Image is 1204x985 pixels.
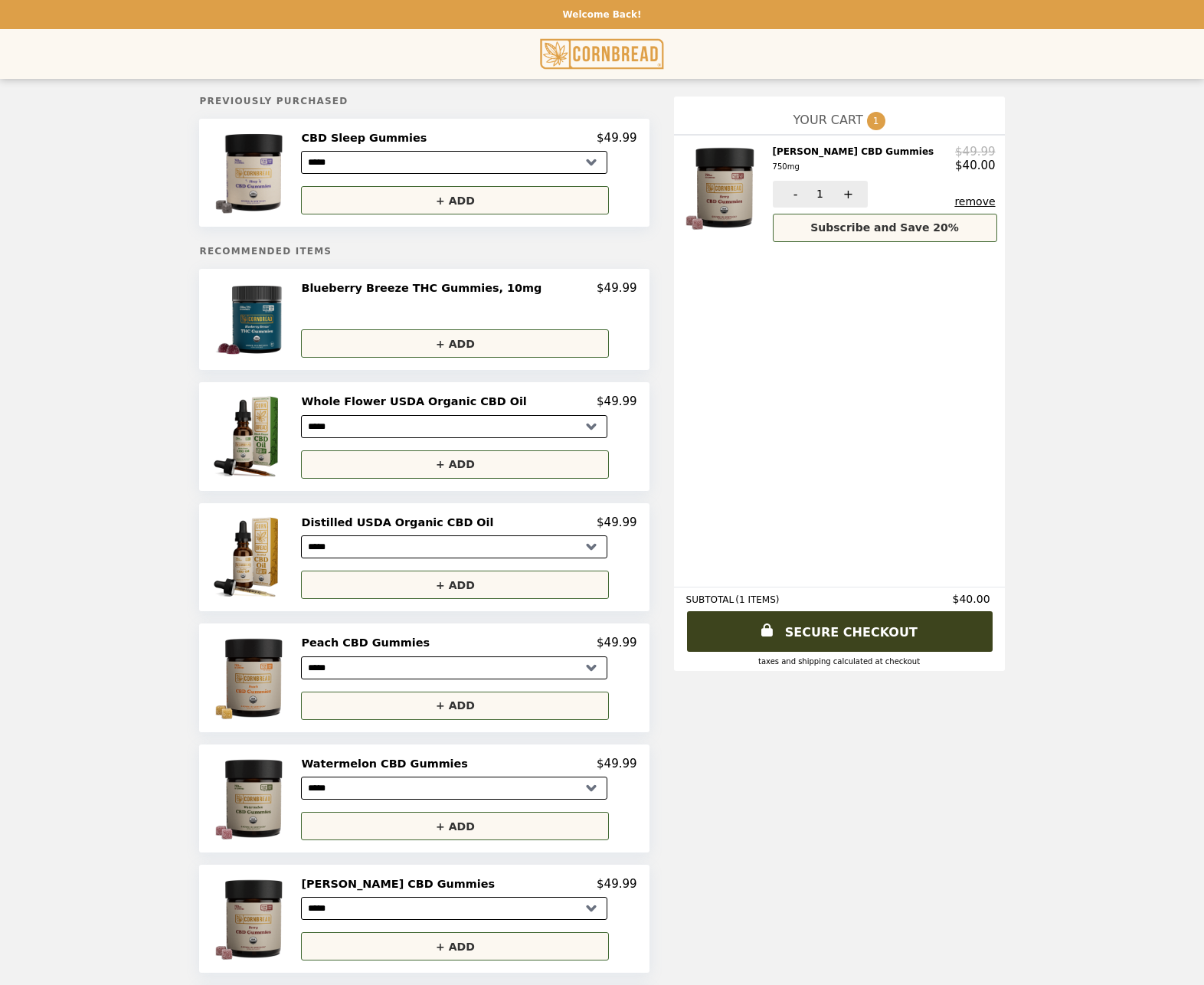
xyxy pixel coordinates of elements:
[773,181,815,208] button: -
[301,151,607,174] select: Select a product variant
[199,96,649,106] h5: Previously Purchased
[687,611,993,652] a: SECURE CHECKOUT
[773,214,997,242] button: Subscribe and Save 20%
[211,757,298,840] img: Watermelon CBD Gummies
[954,195,995,208] button: remove
[735,594,779,605] span: ( 1 ITEMS )
[211,636,298,719] img: Peach CBD Gummies
[301,932,609,960] button: + ADD
[301,394,532,408] h2: Whole Flower USDA Organic CBD Oil
[597,636,637,650] p: $49.99
[597,877,637,891] p: $49.99
[597,515,637,529] p: $49.99
[686,657,993,666] div: Taxes and Shipping calculated at checkout
[597,394,637,408] p: $49.99
[301,450,609,479] button: + ADD
[211,877,298,960] img: Berry CBD Gummies
[211,515,298,599] img: Distilled USDA Organic CBD Oil
[773,160,934,174] div: 750mg
[955,145,996,159] p: $49.99
[301,131,433,145] h2: CBD Sleep Gummies
[214,281,295,358] img: Blueberry Breeze THC Gummies, 10mg
[597,281,637,295] p: $49.99
[562,9,641,20] p: Welcome Back!
[867,112,885,130] span: 1
[826,181,868,208] button: +
[301,329,609,358] button: + ADD
[301,281,548,295] h2: Blueberry Breeze THC Gummies, 10mg
[540,38,663,70] img: Brand Logo
[301,757,473,771] h2: Watermelon CBD Gummies
[953,593,993,605] span: $40.00
[597,757,637,771] p: $49.99
[955,159,996,172] p: $40.00
[301,777,607,800] select: Select a product variant
[816,188,823,200] span: 1
[301,877,501,891] h2: [PERSON_NAME] CBD Gummies
[301,812,609,840] button: + ADD
[597,131,637,145] p: $49.99
[686,594,736,605] span: SUBTOTAL
[301,515,499,529] h2: Distilled USDA Organic CBD Oil
[211,394,298,478] img: Whole Flower USDA Organic CBD Oil
[301,186,609,214] button: + ADD
[773,145,941,175] h2: [PERSON_NAME] CBD Gummies
[301,571,609,599] button: + ADD
[301,535,607,558] select: Select a product variant
[681,145,770,231] img: Berry CBD Gummies
[211,131,298,214] img: CBD Sleep Gummies
[301,692,609,720] button: + ADD
[301,656,607,679] select: Select a product variant
[199,246,649,257] h5: Recommended Items
[301,636,436,650] h2: Peach CBD Gummies
[301,897,607,920] select: Select a product variant
[301,415,607,438] select: Select a product variant
[793,113,862,127] span: YOUR CART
